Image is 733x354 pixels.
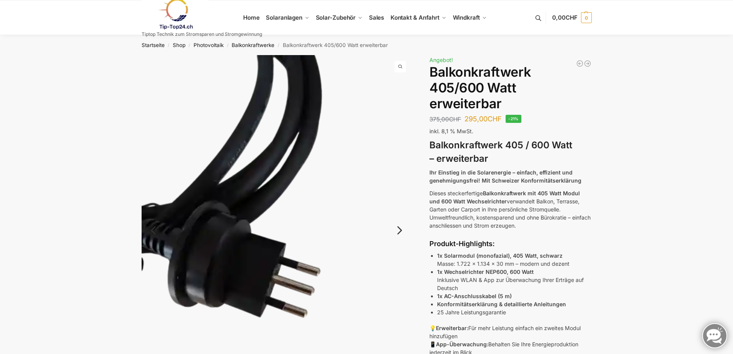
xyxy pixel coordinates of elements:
strong: Balkonkraftwerk mit 405 Watt Modul und 600 Watt Wechselrichter [429,190,580,205]
span: / [274,42,282,49]
a: Balkonkraftwerke [232,42,274,48]
nav: Breadcrumb [128,35,605,55]
span: CHF [566,14,578,21]
a: Kontakt & Anfahrt [387,0,449,35]
p: Tiptop Technik zum Stromsparen und Stromgewinnung [142,32,262,37]
a: 0,00CHF 0 [552,6,591,29]
span: 0 [581,12,592,23]
a: Sales [366,0,387,35]
strong: Balkonkraftwerk 405 / 600 Watt – erweiterbar [429,139,572,164]
a: Solaranlagen [263,0,312,35]
span: Sales [369,14,384,21]
bdi: 295,00 [464,115,502,123]
span: / [185,42,194,49]
a: Startseite [142,42,165,48]
span: -21% [506,115,521,123]
span: Windkraft [453,14,480,21]
span: CHF [449,116,461,123]
p: Inklusive WLAN & App zur Überwachung Ihrer Erträge auf Deutsch [437,268,591,292]
span: Kontakt & Anfahrt [391,14,439,21]
span: / [165,42,173,49]
strong: Ihr Einstieg in die Solarenergie – einfach, effizient und genehmigungsfrei! Mit Schweizer Konform... [429,169,581,184]
a: Photovoltaik [194,42,224,48]
bdi: 375,00 [429,116,461,123]
strong: Erweiterbar: [436,325,468,331]
strong: App-Überwachung: [436,341,488,347]
strong: 1x Solarmodul (monofazial), 405 Watt, schwarz [437,252,563,259]
span: 0,00 [552,14,577,21]
a: 890/600 Watt Solarkraftwerk + 2,7 KW Batteriespeicher Genehmigungsfrei [584,60,591,67]
strong: Konformitätserklärung & detaillierte Anleitungen [437,301,566,307]
h1: Balkonkraftwerk 405/600 Watt erweiterbar [429,64,591,111]
a: Balkonkraftwerk 600/810 Watt Fullblack [576,60,584,67]
p: Masse: 1.722 x 1.134 x 30 mm – modern und dezent [437,252,591,268]
strong: 1x AC-Anschlusskabel (5 m) [437,293,512,299]
p: Dieses steckerfertige verwandelt Balkon, Terrasse, Garten oder Carport in Ihre persönliche Stromq... [429,189,591,230]
a: Windkraft [449,0,490,35]
span: Solaranlagen [266,14,302,21]
strong: Produkt-Highlights: [429,240,495,248]
strong: 1x Wechselrichter NEP600, 600 Watt [437,268,534,275]
span: / [224,42,232,49]
span: Solar-Zubehör [316,14,356,21]
li: 25 Jahre Leistungsgarantie [437,308,591,316]
img: Balkonkraftwerk 405/600 Watt erweiterbar 7 [411,55,681,325]
a: Solar-Zubehör [312,0,366,35]
span: Angebot! [429,57,453,63]
span: inkl. 8,1 % MwSt. [429,128,473,134]
a: Shop [173,42,185,48]
span: CHF [488,115,502,123]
